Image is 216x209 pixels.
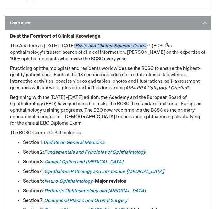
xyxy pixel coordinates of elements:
p: Beginning with the [DATE]–[DATE] edition, the Academy and the European Board of Ophthalmology (EB... [10,94,206,127]
sup: ®) [166,43,168,47]
em: AMA PRA Category 1 Credits [125,85,187,90]
a: Oculofacial Plastic and Orbital Surgery [44,198,127,203]
em: Basic and Clinical Science Course [75,43,147,49]
a: Pediatric Ophthalmology and [MEDICAL_DATA] [44,188,146,194]
a: Clinical Optics and [MEDICAL_DATA] [44,159,123,165]
li: Section 6: [23,188,206,194]
p: Practicing ophthalmologists and residents worldwide use the BCSC to ensure the highest-quality pa... [10,65,206,91]
strong: Major revision [95,178,126,184]
a: Update on General Medicine [43,140,104,145]
a: Overview [5,16,211,30]
li: Section 4: [23,168,206,175]
a: Fundamentals and Principles of Ophthalmology [44,149,146,155]
a: Ophthalmic Pathology and Intraocular [MEDICAL_DATA] [44,169,164,174]
li: Section 1: [23,139,206,146]
li: Section 3: [23,159,206,165]
p: The BCSC Complete Set includes: [10,130,206,136]
li: Section 2: [23,149,206,156]
li: Section 7: [23,197,206,204]
p: The Academy’s [DATE]-[DATE] ™ (BCSC is ophthalmology’s trusted source of clinical information. [P... [10,43,206,62]
strong: Be at the Forefront of Clinical Knowledge [10,33,100,39]
a: Neuro-Ophthalmology [44,178,92,184]
li: Section 5: – [23,178,206,185]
